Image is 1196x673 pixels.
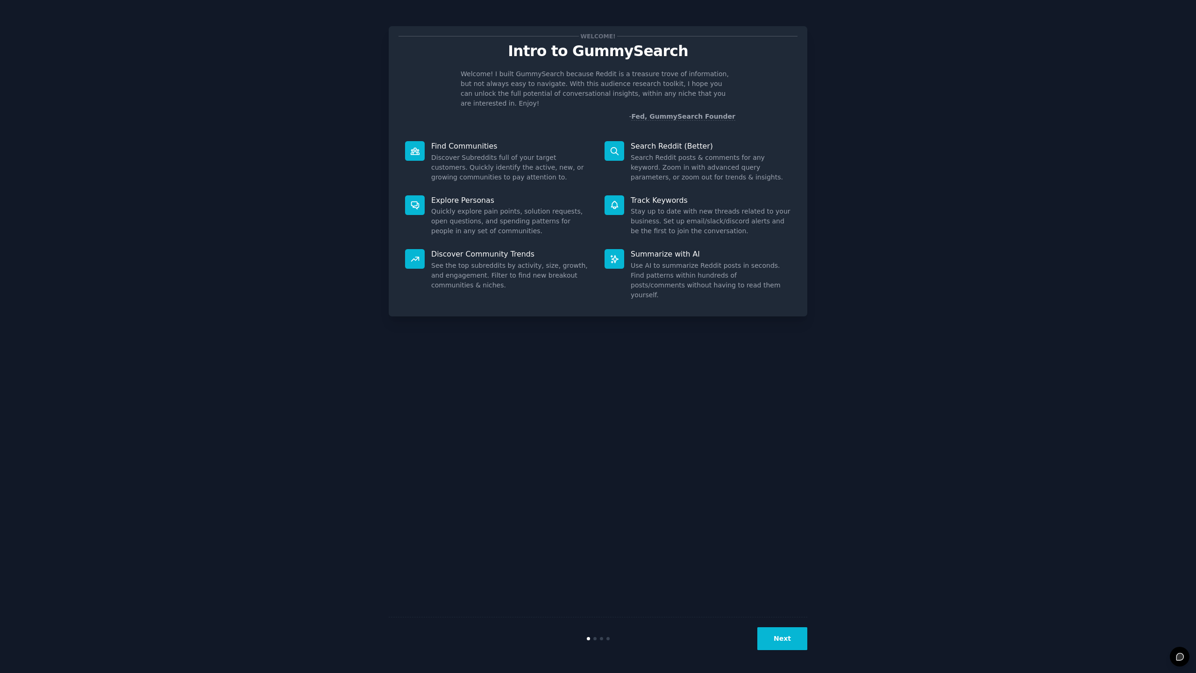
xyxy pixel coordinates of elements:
dd: Stay up to date with new threads related to your business. Set up email/slack/discord alerts and ... [631,207,791,236]
dd: Use AI to summarize Reddit posts in seconds. Find patterns within hundreds of posts/comments with... [631,261,791,300]
p: Welcome! I built GummySearch because Reddit is a treasure trove of information, but not always ea... [461,69,735,108]
dd: Quickly explore pain points, solution requests, open questions, and spending patterns for people ... [431,207,591,236]
dd: Discover Subreddits full of your target customers. Quickly identify the active, new, or growing c... [431,153,591,182]
p: Summarize with AI [631,249,791,259]
p: Discover Community Trends [431,249,591,259]
p: Search Reddit (Better) [631,141,791,151]
dd: See the top subreddits by activity, size, growth, and engagement. Filter to find new breakout com... [431,261,591,290]
p: Find Communities [431,141,591,151]
p: Explore Personas [431,195,591,205]
button: Next [757,627,807,650]
p: Intro to GummySearch [399,43,797,59]
span: Welcome! [579,31,617,41]
dd: Search Reddit posts & comments for any keyword. Zoom in with advanced query parameters, or zoom o... [631,153,791,182]
p: Track Keywords [631,195,791,205]
a: Fed, GummySearch Founder [631,113,735,121]
div: - [629,112,735,122]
